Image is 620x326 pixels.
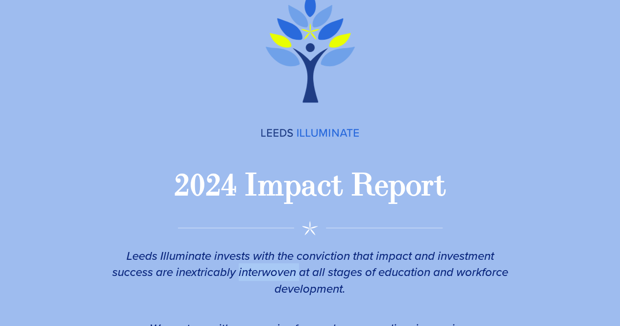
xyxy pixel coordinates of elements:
div: c [317,165,331,206]
div: R [351,165,374,206]
div: t [331,165,343,206]
div: p [284,165,301,206]
div: p [388,165,406,206]
div: 4 [221,165,237,206]
div: 2 [205,165,221,206]
div: 0 [190,165,205,206]
div: o [406,165,422,206]
div: m [258,165,284,206]
div: t [434,165,446,206]
div: I [245,165,258,206]
div: 2 [174,165,190,206]
div: e [374,165,388,206]
div: r [422,165,434,206]
em: Leeds Illuminate invests with the conviction that impact and investment success are inextricably ... [112,247,508,298]
div: a [301,165,317,206]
